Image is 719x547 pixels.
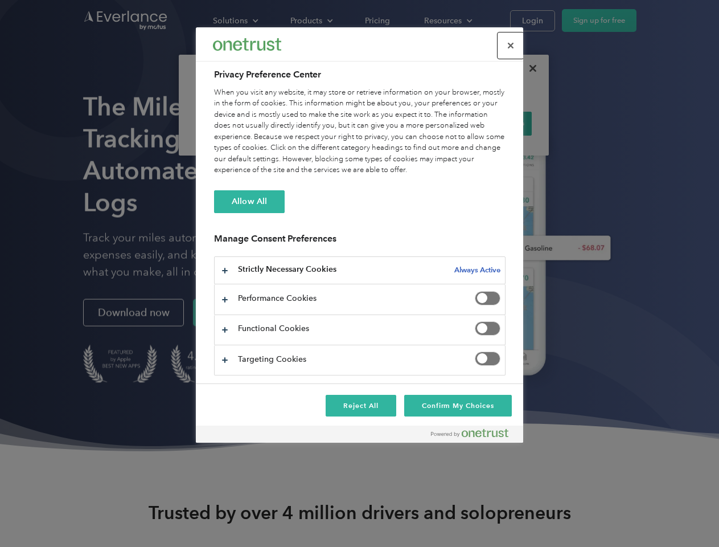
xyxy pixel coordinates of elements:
[498,33,523,58] button: Close
[214,190,285,213] button: Allow All
[431,428,517,443] a: Powered by OneTrust Opens in a new Tab
[404,395,512,417] button: Confirm My Choices
[196,27,523,443] div: Privacy Preference Center
[196,27,523,443] div: Preference center
[326,395,396,417] button: Reject All
[213,38,281,50] img: Everlance
[214,87,506,176] div: When you visit any website, it may store or retrieve information on your browser, mostly in the f...
[214,68,506,81] h2: Privacy Preference Center
[213,33,281,56] div: Everlance
[214,233,506,251] h3: Manage Consent Preferences
[431,428,508,438] img: Powered by OneTrust Opens in a new Tab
